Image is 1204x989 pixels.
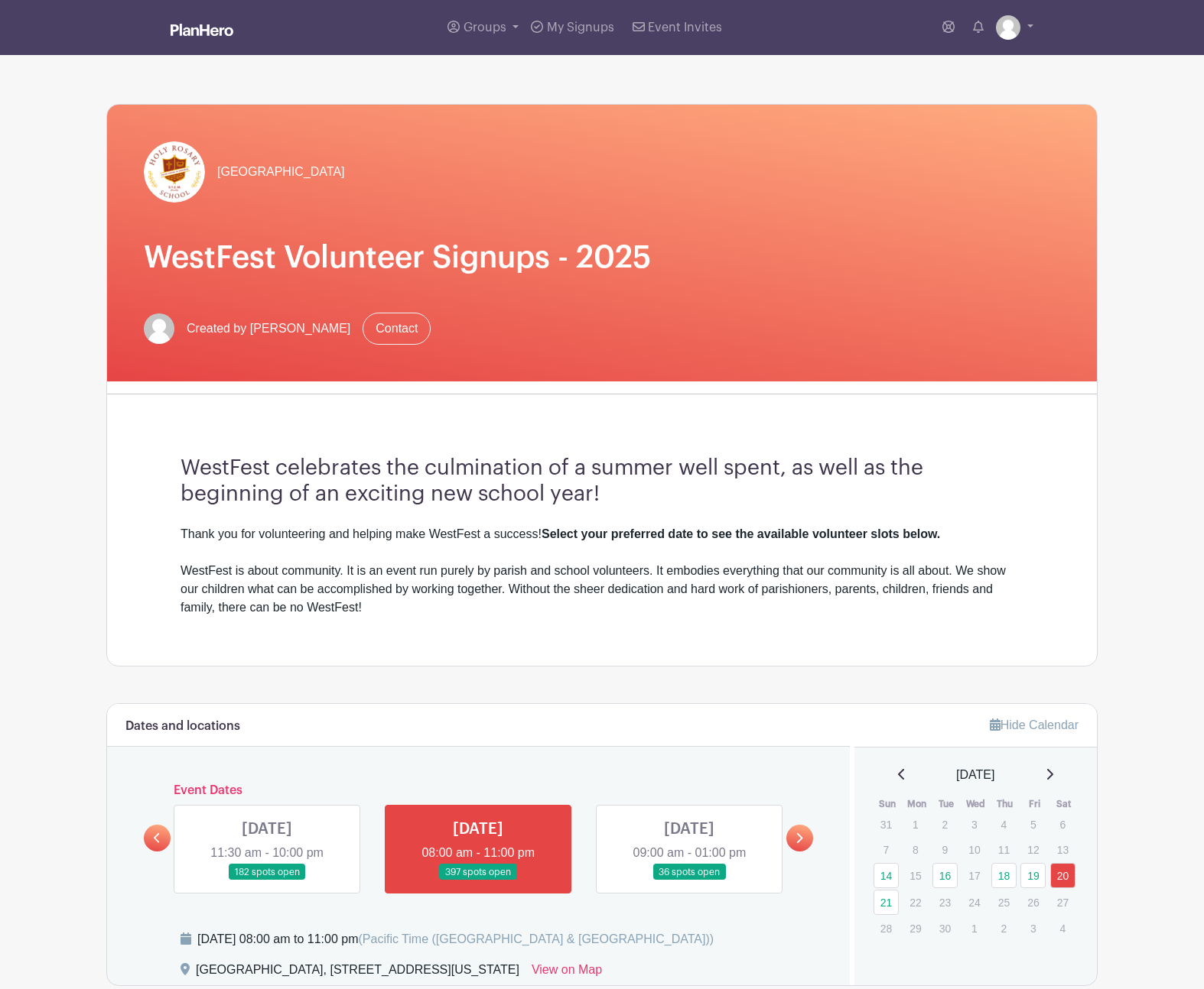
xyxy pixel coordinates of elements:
[181,525,1023,543] div: Thank you for volunteering and helping make WestFest a success!
[874,812,899,836] p: 31
[961,796,991,812] th: Wed
[196,961,519,985] div: [GEOGRAPHIC_DATA], [STREET_ADDRESS][US_STATE]
[1020,838,1046,861] p: 12
[873,796,903,812] th: Sun
[1020,916,1046,940] p: 3
[1020,796,1049,812] th: Fri
[217,163,345,181] span: [GEOGRAPHIC_DATA]
[648,21,722,34] span: Event Invites
[464,21,506,34] span: Groups
[547,21,614,34] span: My Signups
[962,864,987,887] p: 17
[996,15,1020,40] img: default-ce2991bfa6775e67f084385cd625a349d9dcbb7a52a09fb2fda1e96e2d18dcdb.png
[1050,916,1075,940] p: 4
[903,812,928,836] p: 1
[962,838,987,861] p: 10
[1049,796,1079,812] th: Sat
[991,812,1017,836] p: 4
[991,796,1020,812] th: Thu
[1050,812,1075,836] p: 6
[874,838,899,861] p: 7
[991,916,1017,940] p: 2
[125,719,240,734] h6: Dates and locations
[932,812,958,836] p: 2
[962,812,987,836] p: 3
[932,916,958,940] p: 30
[542,527,940,540] strong: Select your preferred date to see the available volunteer slots below.
[991,890,1017,914] p: 25
[171,24,233,36] img: logo_white-6c42ec7e38ccf1d336a20a19083b03d10ae64f83f12c07503d8b9e83406b4c7d.svg
[181,562,1023,617] div: WestFest is about community. It is an event run purely by parish and school volunteers. It embodi...
[990,718,1079,731] a: Hide Calendar
[532,961,602,985] a: View on Map
[144,141,205,203] img: hr-logo-circle.png
[1050,890,1075,914] p: 27
[962,916,987,940] p: 1
[991,838,1017,861] p: 11
[903,916,928,940] p: 29
[1020,863,1046,888] a: 19
[991,863,1017,888] a: 18
[358,932,714,945] span: (Pacific Time ([GEOGRAPHIC_DATA] & [GEOGRAPHIC_DATA]))
[903,864,928,887] p: 15
[1020,812,1046,836] p: 5
[171,783,786,798] h6: Event Dates
[932,863,958,888] a: 16
[1020,890,1046,914] p: 26
[144,239,1060,276] h1: WestFest Volunteer Signups - 2025
[874,916,899,940] p: 28
[962,890,987,914] p: 24
[903,890,928,914] p: 22
[902,796,932,812] th: Mon
[181,456,1023,507] h3: WestFest celebrates the culmination of a summer well spent, as well as the beginning of an exciti...
[1050,863,1075,888] a: 20
[874,863,899,888] a: 14
[144,313,174,344] img: default-ce2991bfa6775e67f084385cd625a349d9dcbb7a52a09fb2fda1e96e2d18dcdb.png
[932,890,958,914] p: 23
[956,766,994,784] span: [DATE]
[903,838,928,861] p: 8
[1050,838,1075,861] p: 13
[874,890,899,915] a: 21
[197,930,714,948] div: [DATE] 08:00 am to 11:00 pm
[363,313,431,345] a: Contact
[187,319,350,338] span: Created by [PERSON_NAME]
[932,796,962,812] th: Tue
[932,838,958,861] p: 9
